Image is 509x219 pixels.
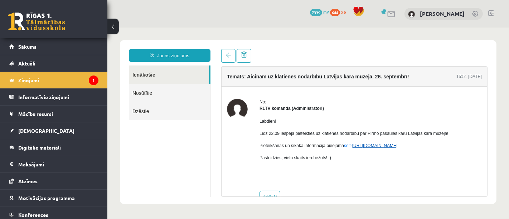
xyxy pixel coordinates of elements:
span: Motivācijas programma [18,195,75,201]
img: Kristīna Vološina [408,11,415,18]
a: 7339 mP [310,9,329,15]
legend: Informatīvie ziņojumi [18,89,98,105]
a: Sākums [9,38,98,55]
a: Motivācijas programma [9,190,98,206]
a: Mācību resursi [9,106,98,122]
div: 15:51 [DATE] [349,46,374,52]
p: Pieteikšanās un sīkāka informācija pieejama - [152,115,341,121]
strong: R1TV komanda (Administratori) [152,78,217,83]
span: Sākums [18,43,37,50]
span: Mācību resursi [18,111,53,117]
a: Rīgas 1. Tālmācības vidusskola [8,13,65,30]
span: Aktuāli [18,60,35,67]
a: Ienākošie [21,38,102,56]
span: Digitālie materiāli [18,144,61,151]
a: Ziņojumi1 [9,72,98,88]
a: Aktuāli [9,55,98,72]
a: Atzīmes [9,173,98,189]
a: Digitālie materiāli [9,139,98,156]
span: 7339 [310,9,322,16]
a: Maksājumi [9,156,98,172]
span: xp [341,9,346,15]
a: 644 xp [330,9,349,15]
img: R1TV komanda [120,71,140,92]
a: Informatīvie ziņojumi [9,89,98,105]
a: šeit [237,116,243,121]
a: [PERSON_NAME] [420,10,465,17]
h4: Temats: Aicinām uz klātienes nodarbību Latvijas kara muzejā, 26. septembrī! [120,46,302,52]
legend: Maksājumi [18,156,98,172]
span: mP [323,9,329,15]
a: Atbildēt [152,163,173,176]
span: 644 [330,9,340,16]
div: No: [152,71,341,78]
a: Dzēstie [21,74,103,93]
span: Atzīmes [18,178,38,184]
a: [DEMOGRAPHIC_DATA] [9,122,98,139]
span: [DEMOGRAPHIC_DATA] [18,127,74,134]
a: [URL][DOMAIN_NAME] [245,116,290,121]
a: Jauns ziņojums [21,21,103,34]
p: Pasteidzies, vietu skaits ierobežots! :) [152,127,341,133]
span: Konferences [18,211,48,218]
a: Nosūtītie [21,56,103,74]
p: Labdien! [152,91,341,97]
legend: Ziņojumi [18,72,98,88]
p: Līdz 22.09 iespēja pieteikties uz klātienes nodarbību par Pirmo pasaules karu Latvijas kara muzejā! [152,103,341,109]
i: 1 [89,76,98,85]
